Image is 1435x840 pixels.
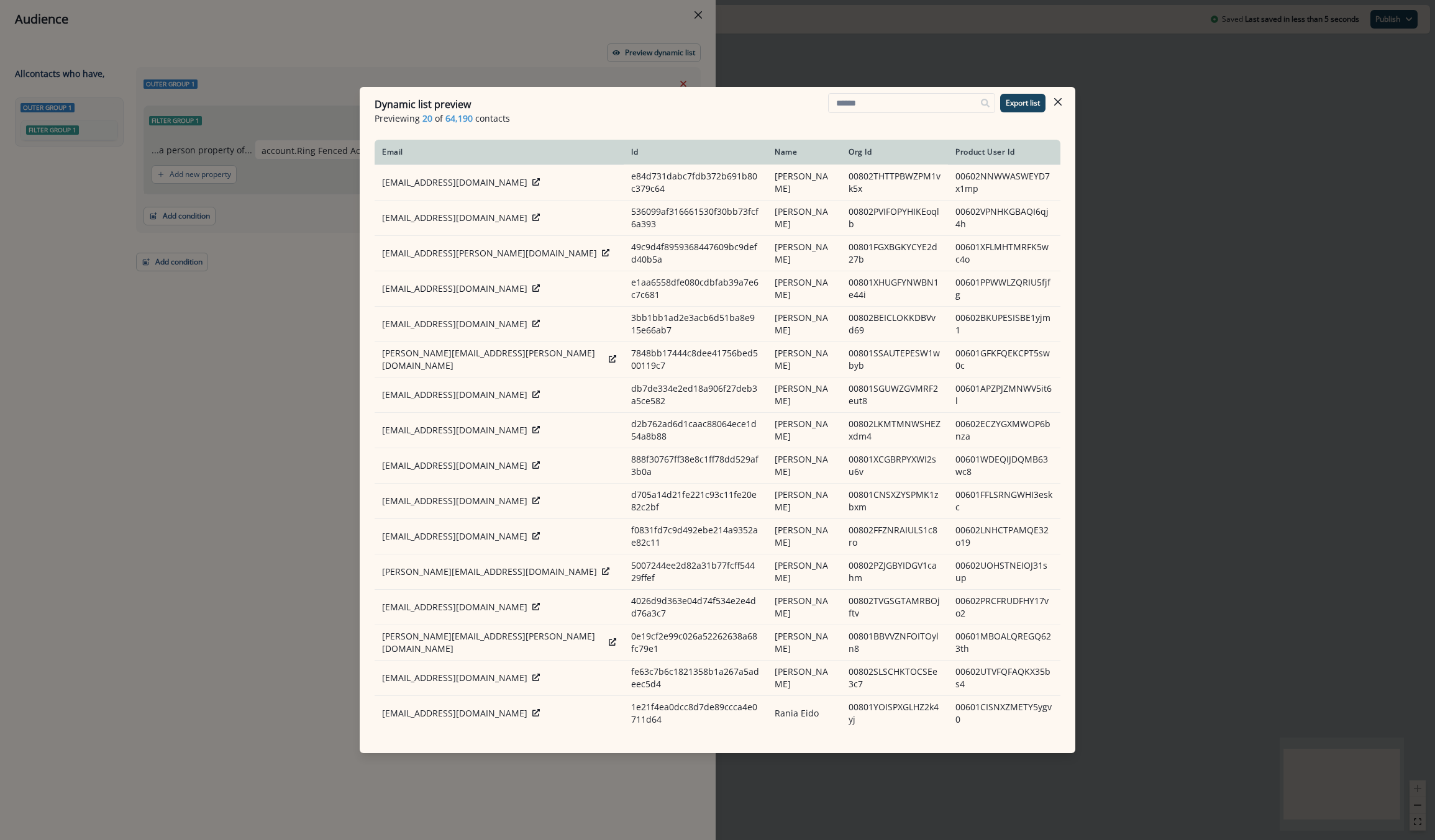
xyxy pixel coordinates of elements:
[841,412,948,448] td: 00802LKMTMNWSHEZxdm4
[948,483,1060,518] td: 00601FFLSRNGWHI3eskc
[948,589,1060,625] td: 00602PRCFRUDFHY17vo2
[382,282,527,295] p: [EMAIL_ADDRESS][DOMAIN_NAME]
[624,448,767,483] td: 888f30767ff38e8c1ff78dd529af3b0a
[624,518,767,554] td: f0831fd7c9d492ebe214a9352ae82c11
[841,341,948,377] td: 00801SSAUTEPESW1wbyb
[948,448,1060,483] td: 00601WDEQIJDQMB63wc8
[382,707,527,720] p: [EMAIL_ADDRESS][DOMAIN_NAME]
[948,377,1060,412] td: 00601APZPJZMNWV5it6l
[624,660,767,695] td: fe63c7b6c1821358b1a267a5adeec5d4
[624,235,767,271] td: 49c9d4f8959368447609bc9defd40b5a
[841,660,948,695] td: 00802SLSCHKTOCSEe3c7
[382,147,616,157] div: Email
[841,200,948,235] td: 00802PVIFOPYHIKEoqlb
[624,589,767,625] td: 4026d9d363e04d74f534e2e4dd76a3c7
[948,271,1060,306] td: 00601PPWWLZQRIU5fjfg
[841,165,948,200] td: 00802THTTPBWZPM1vk5x
[948,200,1060,235] td: 00602VPNHKGBAQI6qj4h
[767,341,841,377] td: [PERSON_NAME]
[841,377,948,412] td: 00801SGUWZGVMRF2eut8
[1000,94,1045,112] button: Export list
[767,271,841,306] td: [PERSON_NAME]
[375,97,471,112] p: Dynamic list preview
[948,660,1060,695] td: 00602UTVFQFAQKX35bs4
[382,424,527,436] p: [EMAIL_ADDRESS][DOMAIN_NAME]
[948,554,1060,589] td: 00602UOHSTNEIOJ31sup
[624,625,767,660] td: 0e19cf2e99c026a52262638a68fc79e1
[624,377,767,412] td: db7de334e2ed18a906f27deb3a5ce582
[624,412,767,448] td: d2b762ad6d1caac88064ece1d54a8b88
[841,695,948,731] td: 00801YOISPXGLHZ2k4yj
[948,518,1060,554] td: 00602LNHCTPAMQE32o19
[841,271,948,306] td: 00801XHUGFYNWBN1e44i
[382,566,597,578] p: [PERSON_NAME][EMAIL_ADDRESS][DOMAIN_NAME]
[375,112,1060,125] p: Previewing of contacts
[767,518,841,554] td: [PERSON_NAME]
[382,459,527,472] p: [EMAIL_ADDRESS][DOMAIN_NAME]
[767,377,841,412] td: [PERSON_NAME]
[382,247,597,260] p: [EMAIL_ADDRESS][PERSON_NAME][DOMAIN_NAME]
[948,306,1060,341] td: 00602BKUPESISBE1yjm1
[841,235,948,271] td: 00801FGXBGKYCYE2d27b
[767,412,841,448] td: [PERSON_NAME]
[382,347,604,372] p: [PERSON_NAME][EMAIL_ADDRESS][PERSON_NAME][DOMAIN_NAME]
[624,200,767,235] td: 536099af316661530f30bb73fcf6a393
[767,589,841,625] td: [PERSON_NAME]
[624,341,767,377] td: 7848bb17444c8dee41756bed500119c7
[841,518,948,554] td: 00802FFZNRAIULS1c8ro
[624,165,767,200] td: e84d731dabc7fdb372b691b80c379c64
[624,695,767,731] td: 1e21f4ea0dcc8d7de89ccca4e0711d64
[775,147,834,157] div: Name
[767,483,841,518] td: [PERSON_NAME]
[841,306,948,341] td: 00802BEICLOKKDBVvd69
[624,271,767,306] td: e1aa6558dfe080cdbfab39a7e6c7c681
[767,554,841,589] td: [PERSON_NAME]
[948,625,1060,660] td: 00601MBOALQREGQ623th
[382,495,527,507] p: [EMAIL_ADDRESS][DOMAIN_NAME]
[948,341,1060,377] td: 00601GFKFQEKCPT5sw0c
[948,165,1060,200] td: 00602NNWWASWEYD7x1mp
[767,165,841,200] td: [PERSON_NAME]
[948,695,1060,731] td: 00601CISNXZMETY5ygv0
[382,530,527,543] p: [EMAIL_ADDRESS][DOMAIN_NAME]
[955,147,1053,157] div: Product User Id
[631,147,760,157] div: Id
[767,695,841,731] td: Rania Eido
[948,235,1060,271] td: 00601XFLMHTMRFK5wc4o
[841,625,948,660] td: 00801BBVVZNFOITOyln8
[624,554,767,589] td: 5007244ee2d82a31b77fcff54429ffef
[1006,99,1040,107] p: Export list
[382,630,604,655] p: [PERSON_NAME][EMAIL_ADDRESS][PERSON_NAME][DOMAIN_NAME]
[767,200,841,235] td: [PERSON_NAME]
[382,318,527,330] p: [EMAIL_ADDRESS][DOMAIN_NAME]
[382,212,527,224] p: [EMAIL_ADDRESS][DOMAIN_NAME]
[382,672,527,684] p: [EMAIL_ADDRESS][DOMAIN_NAME]
[767,625,841,660] td: [PERSON_NAME]
[1048,92,1068,112] button: Close
[841,483,948,518] td: 00801CNSXZYSPMK1zbxm
[767,235,841,271] td: [PERSON_NAME]
[382,176,527,189] p: [EMAIL_ADDRESS][DOMAIN_NAME]
[841,589,948,625] td: 00802TVGSGTAMRBOjftv
[624,306,767,341] td: 3bb1bb1ad2e3acb6d51ba8e915e66ab7
[382,601,527,613] p: [EMAIL_ADDRESS][DOMAIN_NAME]
[422,112,432,125] span: 20
[767,306,841,341] td: [PERSON_NAME]
[841,554,948,589] td: 00802PZJGBYIDGV1cahm
[841,448,948,483] td: 00801XCGBRPYXWI2su6v
[948,412,1060,448] td: 00602ECZYGXMWOP6bnza
[849,147,941,157] div: Org Id
[445,112,473,125] span: 64,190
[624,483,767,518] td: d705a14d21fe221c93c11fe20e82c2bf
[382,389,527,401] p: [EMAIL_ADDRESS][DOMAIN_NAME]
[767,660,841,695] td: [PERSON_NAME]
[767,448,841,483] td: [PERSON_NAME]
